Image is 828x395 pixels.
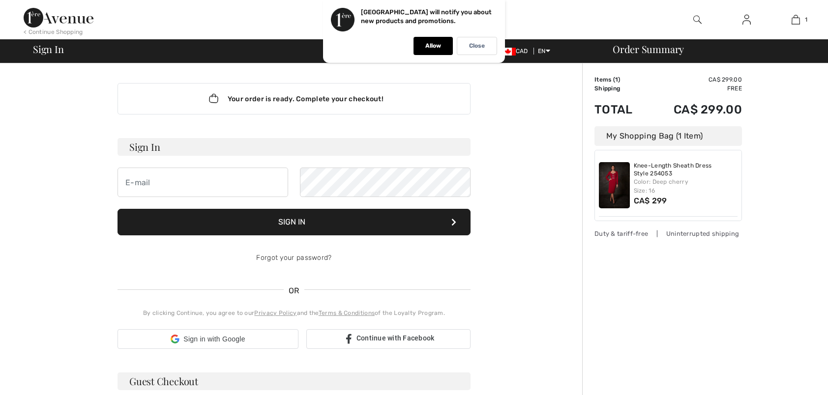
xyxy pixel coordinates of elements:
a: Forgot your password? [256,254,331,262]
span: OR [284,285,304,297]
a: Continue with Facebook [306,329,471,349]
button: Sign In [118,209,471,235]
a: Privacy Policy [254,310,296,316]
div: Your order is ready. Complete your checkout! [118,83,471,114]
div: By clicking Continue, you agree to our and the of the Loyalty Program. [118,309,471,317]
input: E-mail [118,168,288,197]
img: 1ère Avenue [24,8,93,28]
span: CAD [500,48,532,55]
h3: Guest Checkout [118,372,471,390]
div: Sign in with Google [118,329,298,349]
span: Continue with Facebook [356,334,435,342]
span: EN [538,48,550,55]
p: [GEOGRAPHIC_DATA] will notify you about new products and promotions. [361,8,492,25]
span: CA$ 299 [634,196,667,205]
div: My Shopping Bag (1 Item) [594,126,742,146]
div: < Continue Shopping [24,28,83,36]
span: 1 [615,76,618,83]
img: Knee-Length Sheath Dress Style 254053 [599,162,630,208]
div: Color: Deep cherry Size: 16 [634,177,738,195]
h3: Sign In [118,138,471,156]
span: Sign in with Google [183,334,245,344]
a: Terms & Conditions [319,310,375,316]
td: Total [594,93,647,126]
div: Duty & tariff-free | Uninterrupted shipping [594,229,742,238]
p: Close [469,42,485,50]
td: Shipping [594,84,647,93]
span: Sign In [33,44,63,54]
img: Canadian Dollar [500,48,516,56]
div: Order Summary [601,44,822,54]
td: Items ( ) [594,75,647,84]
p: Allow [425,42,441,50]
